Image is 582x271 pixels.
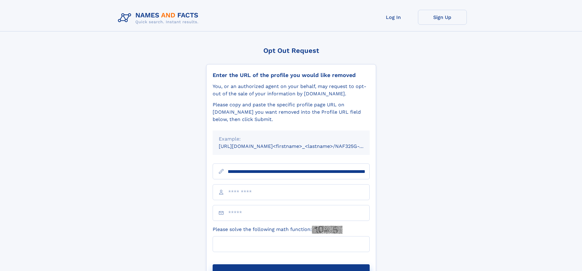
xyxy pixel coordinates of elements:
[213,83,370,97] div: You, or an authorized agent on your behalf, may request to opt-out of the sale of your informatio...
[213,226,342,234] label: Please solve the following math function:
[115,10,203,26] img: Logo Names and Facts
[219,143,381,149] small: [URL][DOMAIN_NAME]<firstname>_<lastname>/NAF325G-xxxxxxxx
[213,72,370,79] div: Enter the URL of the profile you would like removed
[369,10,418,25] a: Log In
[219,135,364,143] div: Example:
[418,10,467,25] a: Sign Up
[206,47,376,54] div: Opt Out Request
[213,101,370,123] div: Please copy and paste the specific profile page URL on [DOMAIN_NAME] you want removed into the Pr...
